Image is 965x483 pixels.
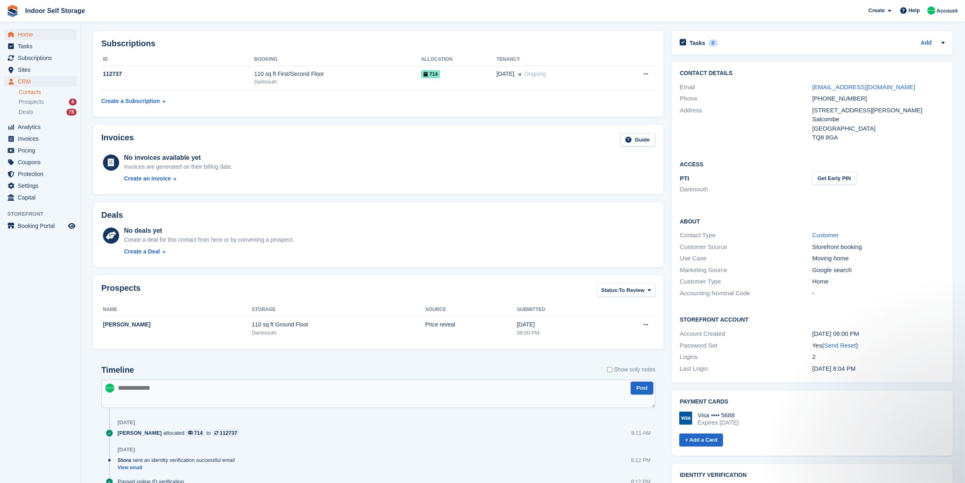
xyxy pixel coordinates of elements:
div: Create a deal for this contact from here or by converting a prospect. [124,236,294,244]
th: ID [101,53,254,66]
div: 0 [708,39,718,47]
img: Visa Logo [679,412,692,425]
span: Coupons [18,157,66,168]
span: 714 [421,70,440,78]
span: Invoices [18,133,66,144]
a: Guide [620,133,656,146]
div: Email [680,83,812,92]
h2: Identity verification [680,472,945,479]
div: Customer Type [680,277,812,286]
input: Show only notes [607,365,612,374]
div: Yes [812,341,945,350]
h2: Contact Details [680,70,945,77]
span: Settings [18,180,66,191]
a: + Add a Card [679,434,723,447]
h2: About [680,217,945,225]
div: TQ8 8GA [812,133,945,142]
div: Address [680,106,812,142]
div: Expires [DATE] [698,419,738,426]
a: menu [4,220,77,232]
a: menu [4,145,77,156]
a: Deals 78 [19,108,77,116]
span: Capital [18,192,66,203]
img: stora-icon-8386f47178a22dfd0bd8f6a31ec36ba5ce8667c1dd55bd0f319d3a0aa187defe.svg [6,5,19,17]
div: [PERSON_NAME] [103,320,252,329]
div: allocated to [118,429,243,437]
span: CRM [18,76,66,87]
div: Accounting Nominal Code [680,289,812,298]
div: [GEOGRAPHIC_DATA] [812,124,945,133]
img: Helen Nicholls [927,6,935,15]
a: menu [4,168,77,180]
span: Subscriptions [18,52,66,64]
a: Indoor Self Storage [22,4,88,17]
span: Deals [19,108,33,116]
a: [EMAIL_ADDRESS][DOMAIN_NAME] [812,84,915,90]
span: Help [909,6,920,15]
span: Create [869,6,885,15]
span: [PERSON_NAME] [118,429,162,437]
span: To Review [619,286,644,294]
div: 112737 [220,429,237,437]
span: PTI [680,175,689,182]
div: Create a Subscription [101,97,160,105]
div: 78 [66,109,77,116]
h2: Invoices [101,133,134,146]
span: Stora [118,456,131,464]
time: 2025-10-06 19:04:16 UTC [812,365,856,372]
img: Helen Nicholls [105,384,114,393]
th: Booking [254,53,421,66]
span: Account [937,7,958,15]
th: Submitted [517,303,603,316]
a: Send Reset [824,342,856,349]
h2: Subscriptions [101,39,655,48]
a: menu [4,133,77,144]
a: Preview store [67,221,77,231]
div: Logins [680,352,812,362]
a: Prospects 6 [19,98,77,106]
a: Contacts [19,88,77,96]
a: 112737 [212,429,239,437]
a: menu [4,76,77,87]
a: Create an Invoice [124,174,233,183]
label: Show only notes [607,365,656,374]
h2: Payment cards [680,399,945,405]
button: Post [631,382,653,395]
div: Password Set [680,341,812,350]
a: menu [4,192,77,203]
li: Dartmouth [680,185,812,194]
div: [PHONE_NUMBER] [812,94,945,103]
button: Status: To Review [597,283,655,297]
div: Price reveal [425,320,517,329]
div: Salcombe [812,115,945,124]
div: Account Created [680,329,812,339]
div: Home [812,277,945,286]
div: [DATE] [118,447,135,453]
div: Create a Deal [124,247,160,256]
span: Ongoing [524,71,546,77]
span: ( ) [822,342,858,349]
span: Tasks [18,41,66,52]
a: menu [4,157,77,168]
div: Moving home [812,254,945,263]
span: [DATE] [496,70,514,78]
div: 110 sq ft Ground Floor [252,320,425,329]
div: sent an identity verification successful email [118,456,239,464]
div: [DATE] [517,320,603,329]
a: Customer [812,232,839,238]
th: Tenancy [496,53,615,66]
button: Get Early PIN [812,172,856,185]
div: 9:11 AM [631,429,651,437]
a: menu [4,180,77,191]
div: Customer Source [680,243,812,252]
span: Booking Portal [18,220,66,232]
span: Prospects [19,98,44,106]
a: menu [4,52,77,64]
span: Home [18,29,66,40]
div: [DATE] [118,419,135,426]
div: Visa •••• 5688 [698,412,738,419]
div: Marketing Source [680,266,812,275]
th: Name [101,303,252,316]
span: Pricing [18,145,66,156]
h2: Deals [101,210,123,220]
